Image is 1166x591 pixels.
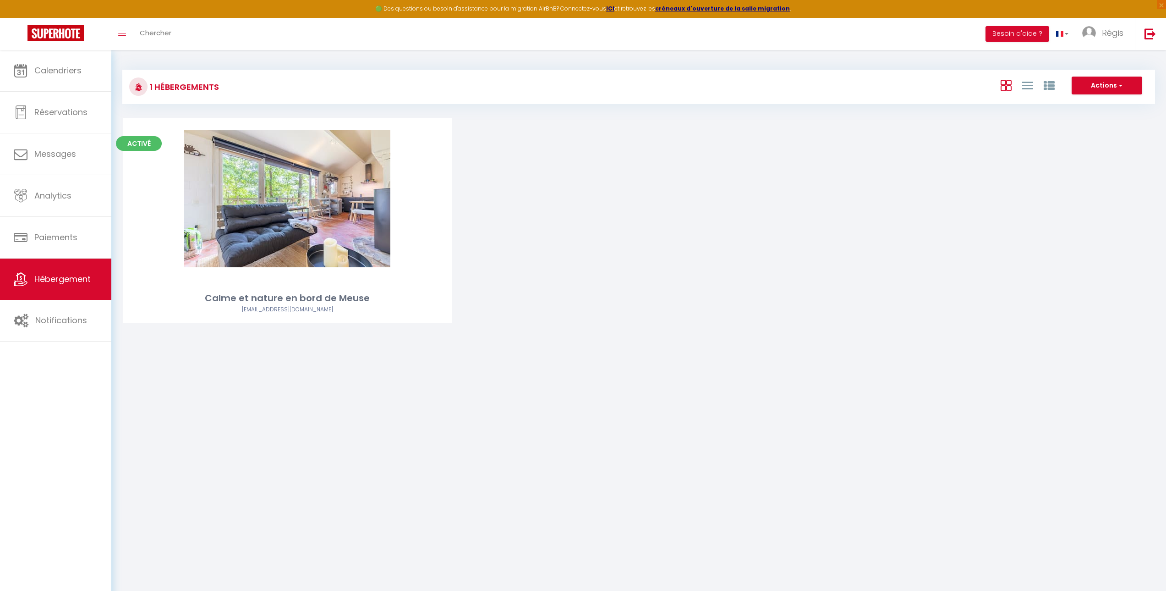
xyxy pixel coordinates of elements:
h3: 1 Hébergements [148,77,219,97]
span: Messages [34,148,76,160]
div: Calme et nature en bord de Meuse [123,291,452,305]
span: Calendriers [34,65,82,76]
img: ... [1082,26,1096,40]
img: Super Booking [27,25,84,41]
div: Airbnb [123,305,452,314]
span: Notifications [35,315,87,326]
span: Analytics [34,190,71,201]
span: Chercher [140,28,171,38]
span: Régis [1102,27,1123,39]
a: ICI [606,5,614,12]
a: Vue en Liste [1022,77,1033,93]
a: Vue par Groupe [1044,77,1055,93]
a: créneaux d'ouverture de la salle migration [655,5,790,12]
span: Paiements [34,232,77,243]
a: Vue en Box [1001,77,1012,93]
span: Réservations [34,106,88,118]
span: Hébergement [34,273,91,285]
a: ... Régis [1075,18,1135,50]
img: logout [1144,28,1156,39]
span: Activé [116,136,162,151]
button: Actions [1072,77,1142,95]
a: Chercher [133,18,178,50]
button: Besoin d'aide ? [985,26,1049,42]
